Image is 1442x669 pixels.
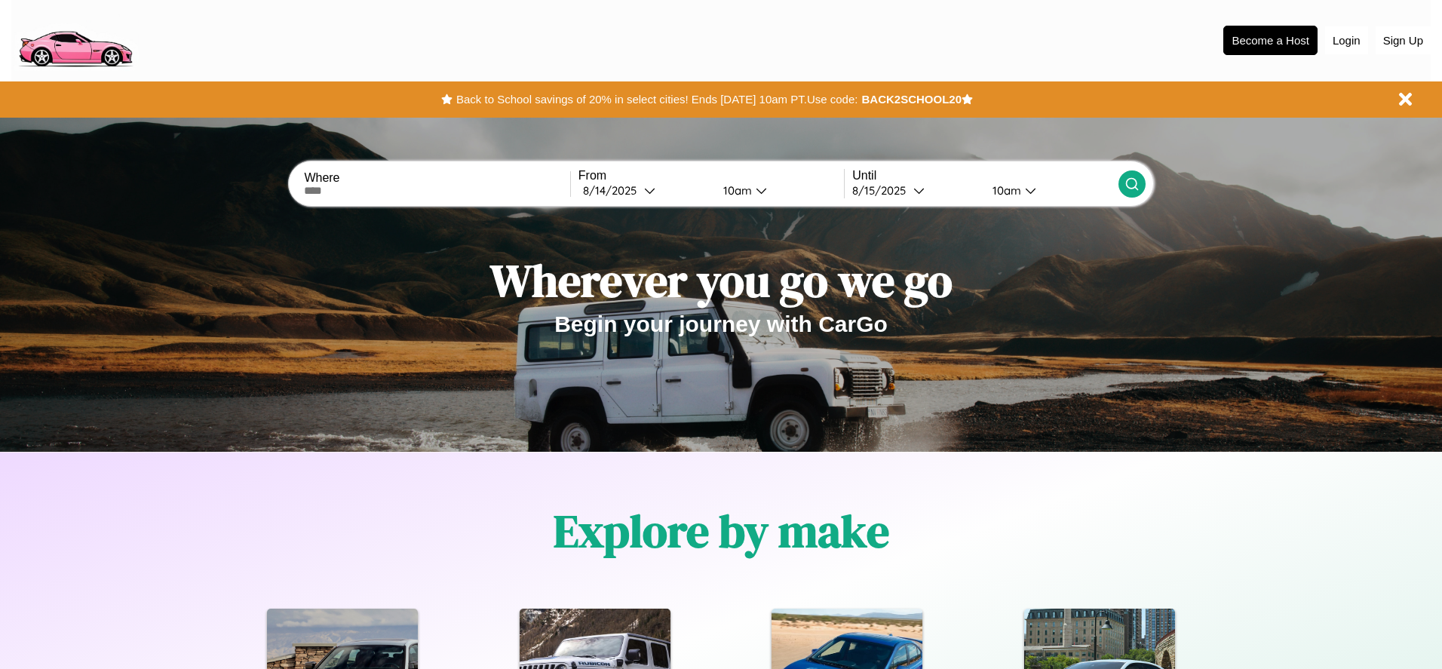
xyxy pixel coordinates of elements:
label: Until [852,169,1118,183]
label: Where [304,171,569,185]
button: 10am [711,183,844,198]
button: Sign Up [1376,26,1431,54]
button: 10am [980,183,1118,198]
div: 8 / 14 / 2025 [583,183,644,198]
div: 8 / 15 / 2025 [852,183,913,198]
button: Back to School savings of 20% in select cities! Ends [DATE] 10am PT.Use code: [453,89,861,110]
b: BACK2SCHOOL20 [861,93,962,106]
label: From [578,169,844,183]
div: 10am [985,183,1025,198]
img: logo [11,8,139,71]
button: Login [1325,26,1368,54]
h1: Explore by make [554,500,889,562]
button: Become a Host [1223,26,1318,55]
div: 10am [716,183,756,198]
button: 8/14/2025 [578,183,711,198]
